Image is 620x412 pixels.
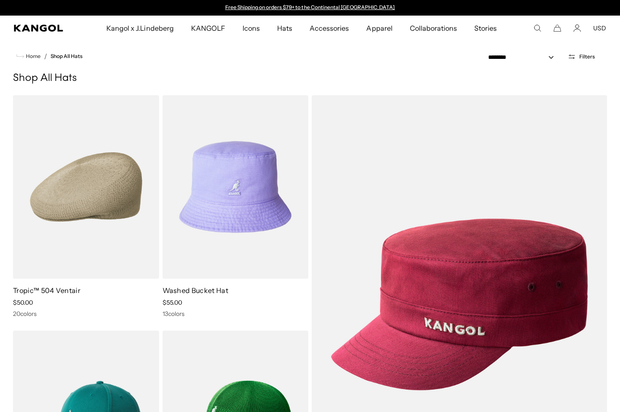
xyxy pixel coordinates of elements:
[13,299,33,306] span: $50.00
[573,24,581,32] a: Account
[24,53,41,59] span: Home
[98,16,182,41] a: Kangol x J.Lindeberg
[277,16,292,41] span: Hats
[221,4,399,11] slideshow-component: Announcement bar
[163,95,309,279] img: Washed Bucket Hat
[268,16,301,41] a: Hats
[358,16,401,41] a: Apparel
[191,16,225,41] span: KANGOLF
[562,53,600,61] button: Open filters
[16,52,41,60] a: Home
[13,286,80,295] a: Tropic™ 504 Ventair
[310,16,349,41] span: Accessories
[553,24,561,32] button: Cart
[410,16,457,41] span: Collaborations
[366,16,392,41] span: Apparel
[41,51,47,61] li: /
[14,25,70,32] a: Kangol
[163,286,228,295] a: Washed Bucket Hat
[474,16,497,41] span: Stories
[466,16,505,41] a: Stories
[163,299,182,306] span: $55.00
[534,24,541,32] summary: Search here
[51,53,83,59] a: Shop All Hats
[301,16,358,41] a: Accessories
[182,16,234,41] a: KANGOLF
[225,4,395,10] a: Free Shipping on orders $79+ to the Continental [GEOGRAPHIC_DATA]
[13,95,159,279] img: Tropic™ 504 Ventair
[221,4,399,11] div: Announcement
[13,72,607,85] h1: Shop All Hats
[163,310,309,318] div: 13 colors
[401,16,466,41] a: Collaborations
[221,4,399,11] div: 1 of 2
[13,310,159,318] div: 20 colors
[485,53,562,62] select: Sort by: Featured
[579,54,595,60] span: Filters
[243,16,260,41] span: Icons
[106,16,174,41] span: Kangol x J.Lindeberg
[593,24,606,32] button: USD
[234,16,268,41] a: Icons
